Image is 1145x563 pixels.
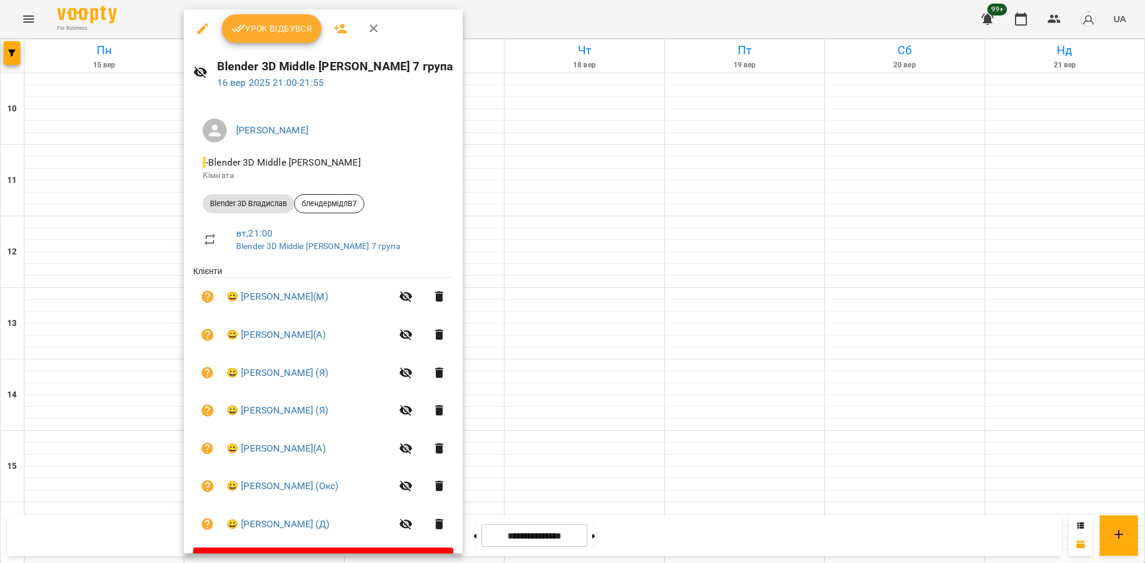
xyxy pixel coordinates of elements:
span: - Blender 3D Middle [PERSON_NAME] [203,157,363,168]
a: 😀 [PERSON_NAME](А) [227,328,326,342]
span: Урок відбувся [231,21,312,36]
button: Візит ще не сплачено. Додати оплату? [193,321,222,349]
button: Урок відбувся [222,14,322,43]
a: 😀 [PERSON_NAME] (Я) [227,366,328,380]
a: 😀 [PERSON_NAME] (Д) [227,517,329,531]
a: Blender 3D Middle [PERSON_NAME] 7 група [236,241,400,251]
ul: Клієнти [193,265,453,548]
a: 😀 [PERSON_NAME] (Я) [227,403,328,418]
button: Візит ще не сплачено. Додати оплату? [193,396,222,425]
div: блендермідлВ7 [294,194,364,213]
button: Візит ще не сплачено. Додати оплату? [193,282,222,311]
a: [PERSON_NAME] [236,125,308,136]
a: вт , 21:00 [236,228,273,239]
p: Кімната [203,170,444,182]
span: блендермідлВ7 [295,198,364,209]
a: 16 вер 2025 21:00-21:55 [217,77,324,88]
span: Blender 3D Владислав [203,198,294,209]
h6: Blender 3D Middle [PERSON_NAME] 7 група [217,57,454,76]
a: 😀 [PERSON_NAME](М) [227,290,328,304]
a: 😀 [PERSON_NAME](А) [227,441,326,456]
button: Візит ще не сплачено. Додати оплату? [193,359,222,387]
button: Візит ще не сплачено. Додати оплату? [193,434,222,463]
button: Візит ще не сплачено. Додати оплату? [193,472,222,500]
a: 😀 [PERSON_NAME] (Окс) [227,479,338,493]
button: Візит ще не сплачено. Додати оплату? [193,510,222,539]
